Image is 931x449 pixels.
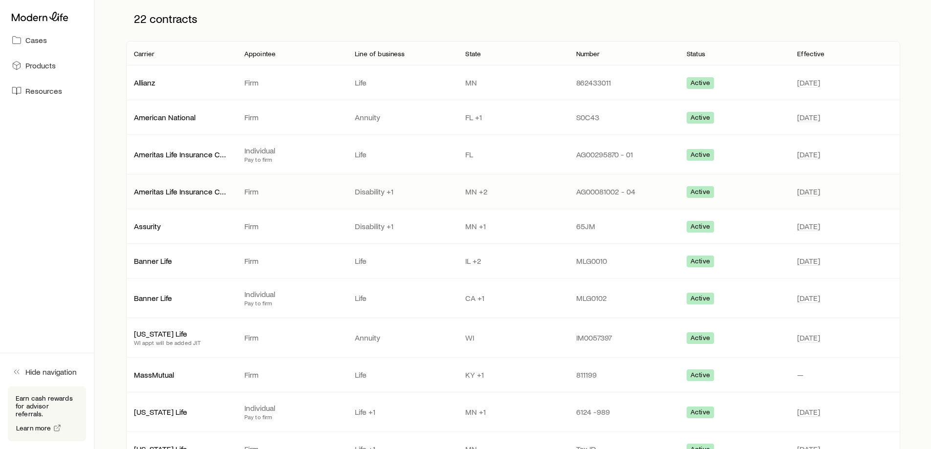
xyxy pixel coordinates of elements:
[244,256,339,266] p: Firm
[691,257,710,267] span: Active
[576,187,671,196] p: AG00081002 - 04
[576,256,671,266] p: MLG0010
[465,370,560,380] p: KY +1
[244,78,339,87] p: Firm
[355,150,450,159] p: Life
[355,256,450,266] p: Life
[576,50,600,58] p: Number
[576,407,671,417] p: 6124 -989
[797,112,820,122] span: [DATE]
[691,294,710,304] span: Active
[134,256,229,266] p: Banner Life
[797,256,820,266] span: [DATE]
[244,112,339,122] p: Firm
[465,150,560,159] p: FL
[797,407,820,417] span: [DATE]
[691,408,710,418] span: Active
[355,78,450,87] p: Life
[134,339,229,346] p: WI appt will be added JIT
[25,367,77,377] span: Hide navigation
[244,403,339,413] p: Individual
[465,112,560,122] p: FL +1
[134,221,229,231] p: Assurity
[576,370,671,380] p: 811199
[355,221,450,231] p: Disability +1
[244,50,276,58] p: Appointee
[244,155,339,163] p: Pay to firm
[687,50,705,58] p: Status
[355,187,450,196] p: Disability +1
[8,386,86,441] div: Earn cash rewards for advisor referrals.Learn more
[465,293,560,303] p: CA +1
[465,256,560,266] p: IL +2
[8,55,86,76] a: Products
[8,361,86,383] button: Hide navigation
[244,289,339,299] p: Individual
[16,394,78,418] p: Earn cash rewards for advisor referrals.
[8,80,86,102] a: Resources
[244,146,339,155] p: Individual
[355,407,450,417] p: Life +1
[691,371,710,381] span: Active
[576,150,671,159] p: AG00295870 - 01
[691,79,710,89] span: Active
[691,334,710,344] span: Active
[465,78,560,87] p: MN
[576,78,671,87] p: 862433011
[355,333,450,342] p: Annuity
[797,150,820,159] span: [DATE]
[691,222,710,233] span: Active
[244,299,339,307] p: Pay to firm
[25,35,47,45] span: Cases
[465,407,560,417] p: MN +1
[134,150,229,159] p: Ameritas Life Insurance Corp. (Ameritas)
[465,333,560,342] p: WI
[134,370,229,380] p: MassMutual
[797,293,820,303] span: [DATE]
[797,221,820,231] span: [DATE]
[25,61,56,70] span: Products
[355,112,450,122] p: Annuity
[244,370,339,380] p: Firm
[134,407,229,417] p: [US_STATE] Life
[576,333,671,342] p: IM0057397
[465,187,560,196] p: MN +2
[244,221,339,231] p: Firm
[25,86,62,96] span: Resources
[355,50,405,58] p: Line of business
[134,112,229,122] p: American National
[797,187,820,196] span: [DATE]
[134,329,229,339] p: [US_STATE] Life
[244,187,339,196] p: Firm
[797,78,820,87] span: [DATE]
[134,12,147,25] span: 22
[150,12,197,25] span: contracts
[465,221,560,231] p: MN +1
[244,413,339,421] p: Pay to firm
[16,425,51,431] span: Learn more
[244,333,339,342] p: Firm
[576,293,671,303] p: MLG0102
[355,293,450,303] p: Life
[8,29,86,51] a: Cases
[691,188,710,198] span: Active
[134,187,229,196] p: Ameritas Life Insurance Corp. (Ameritas)
[134,50,155,58] p: Carrier
[134,293,229,303] p: Banner Life
[134,78,229,87] p: Allianz
[797,50,824,58] p: Effective
[797,333,820,342] span: [DATE]
[691,113,710,124] span: Active
[576,112,671,122] p: S0C43
[465,50,481,58] p: State
[797,370,892,380] p: —
[355,370,450,380] p: Life
[576,221,671,231] p: 65JM
[691,150,710,161] span: Active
